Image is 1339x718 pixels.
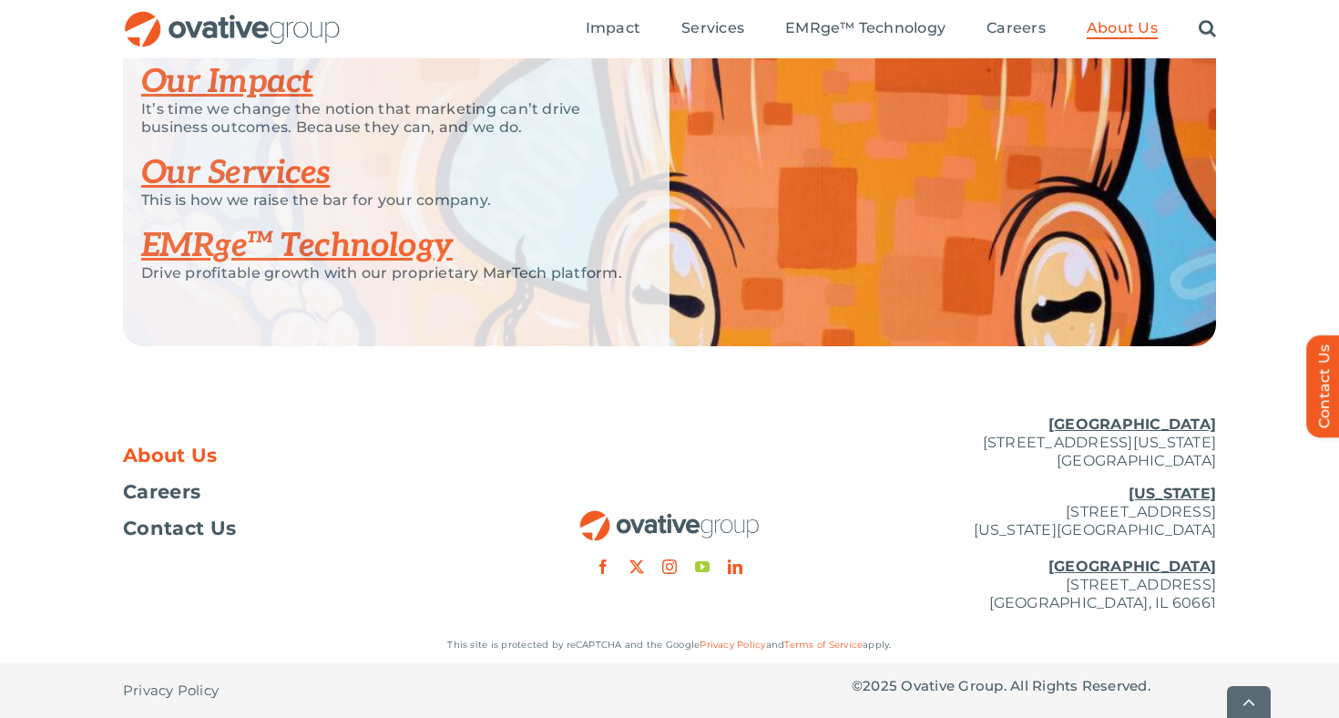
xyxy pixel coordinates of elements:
a: Terms of Service [784,639,863,651]
a: twitter [629,559,644,574]
a: EMRge™ Technology [785,19,945,39]
p: © Ovative Group. All Rights Reserved. [852,677,1216,695]
a: Contact Us [123,519,487,538]
span: 2025 [863,677,897,694]
span: Careers [123,483,200,501]
span: Careers [986,19,1046,37]
span: Impact [586,19,640,37]
a: Impact [586,19,640,39]
p: [STREET_ADDRESS][US_STATE] [GEOGRAPHIC_DATA] [852,415,1216,470]
u: [GEOGRAPHIC_DATA] [1048,558,1216,575]
a: EMRge™ Technology [141,226,453,266]
nav: Footer - Privacy Policy [123,663,487,718]
u: [GEOGRAPHIC_DATA] [1048,415,1216,433]
a: Search [1199,19,1216,39]
a: Our Impact [141,62,313,102]
p: [STREET_ADDRESS] [US_STATE][GEOGRAPHIC_DATA] [STREET_ADDRESS] [GEOGRAPHIC_DATA], IL 60661 [852,485,1216,612]
span: About Us [1087,19,1158,37]
a: About Us [123,446,487,465]
a: Our Services [141,153,331,193]
p: It’s time we change the notion that marketing can’t drive business outcomes. Because they can, an... [141,100,624,137]
a: Services [681,19,744,39]
a: youtube [695,559,710,574]
a: instagram [662,559,677,574]
span: Services [681,19,744,37]
a: OG_Full_horizontal_RGB [123,9,342,26]
p: This site is protected by reCAPTCHA and the Google and apply. [123,636,1216,654]
a: Privacy Policy [123,663,219,718]
a: Careers [986,19,1046,39]
span: About Us [123,446,218,465]
span: Privacy Policy [123,682,219,700]
a: linkedin [728,559,742,574]
a: About Us [1087,19,1158,39]
p: This is how we raise the bar for your company. [141,191,624,210]
nav: Footer Menu [123,446,487,538]
a: Careers [123,483,487,501]
span: Contact Us [123,519,236,538]
a: OG_Full_horizontal_RGB [578,508,761,526]
a: facebook [596,559,610,574]
u: [US_STATE] [1129,485,1216,502]
span: EMRge™ Technology [785,19,945,37]
a: Privacy Policy [700,639,765,651]
p: Drive profitable growth with our proprietary MarTech platform. [141,264,624,282]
